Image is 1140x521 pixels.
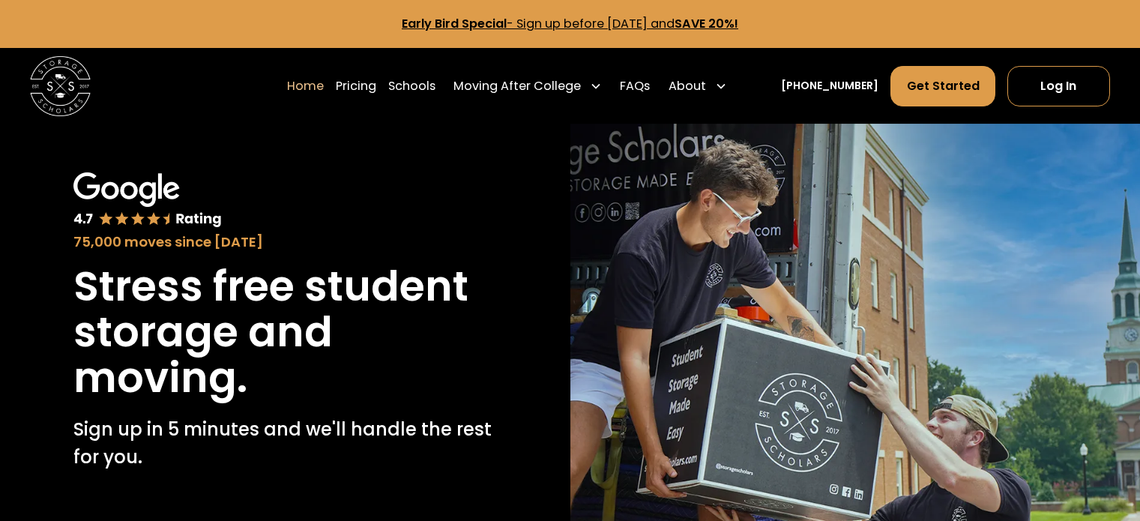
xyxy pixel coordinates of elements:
a: Get Started [890,66,995,106]
img: Google 4.7 star rating [73,172,221,229]
a: Home [287,65,324,107]
div: Moving After College [453,77,581,95]
strong: SAVE 20%! [675,15,738,32]
p: Sign up in 5 minutes and we'll handle the rest for you. [73,416,496,471]
strong: Early Bird Special [402,15,507,32]
div: 75,000 moves since [DATE] [73,232,496,252]
div: About [663,65,733,107]
a: Log In [1007,66,1110,106]
img: Storage Scholars main logo [30,56,91,117]
a: [PHONE_NUMBER] [781,78,878,94]
a: Pricing [336,65,376,107]
a: FAQs [620,65,650,107]
a: Early Bird Special- Sign up before [DATE] andSAVE 20%! [402,15,738,32]
div: Moving After College [447,65,608,107]
a: Schools [388,65,435,107]
div: About [669,77,706,95]
h1: Stress free student storage and moving. [73,264,496,401]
